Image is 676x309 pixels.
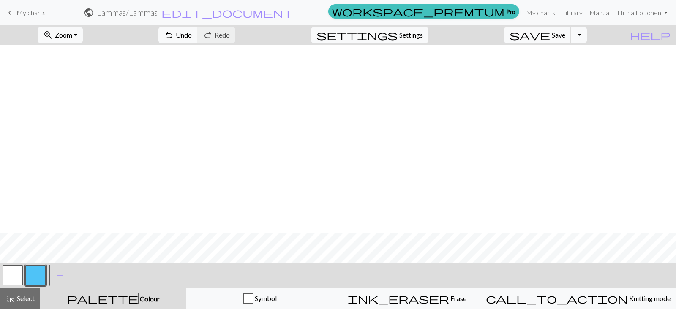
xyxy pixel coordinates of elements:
span: zoom_in [43,29,53,41]
a: Library [559,4,586,21]
span: Zoom [55,31,72,39]
span: Erase [449,294,466,302]
button: Erase [333,288,480,309]
button: Undo [158,27,198,43]
a: Pro [328,4,519,19]
span: Symbol [253,294,277,302]
span: undo [164,29,174,41]
button: Save [504,27,571,43]
span: call_to_action [486,293,628,304]
span: Settings [399,30,423,40]
a: My charts [5,5,46,20]
span: edit_document [161,7,293,19]
button: Zoom [38,27,83,43]
span: public [84,7,94,19]
span: help [630,29,671,41]
span: Undo [176,31,192,39]
a: Manual [586,4,614,21]
button: Colour [40,288,186,309]
span: keyboard_arrow_left [5,7,15,19]
span: ink_eraser [348,293,449,304]
span: palette [67,293,138,304]
h2: Lammas / Lammas [97,8,158,17]
span: My charts [16,8,46,16]
span: workspace_premium [332,5,504,17]
span: Select [16,294,35,302]
button: Symbol [186,288,333,309]
span: highlight_alt [5,293,16,304]
button: Knitting mode [480,288,676,309]
span: Colour [139,295,160,303]
span: save [510,29,550,41]
span: add [55,269,65,281]
a: HiIina Lötjönen [614,4,671,21]
i: Settings [316,30,398,40]
span: Knitting mode [628,294,671,302]
span: settings [316,29,398,41]
a: My charts [523,4,559,21]
button: SettingsSettings [311,27,428,43]
span: Save [552,31,565,39]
